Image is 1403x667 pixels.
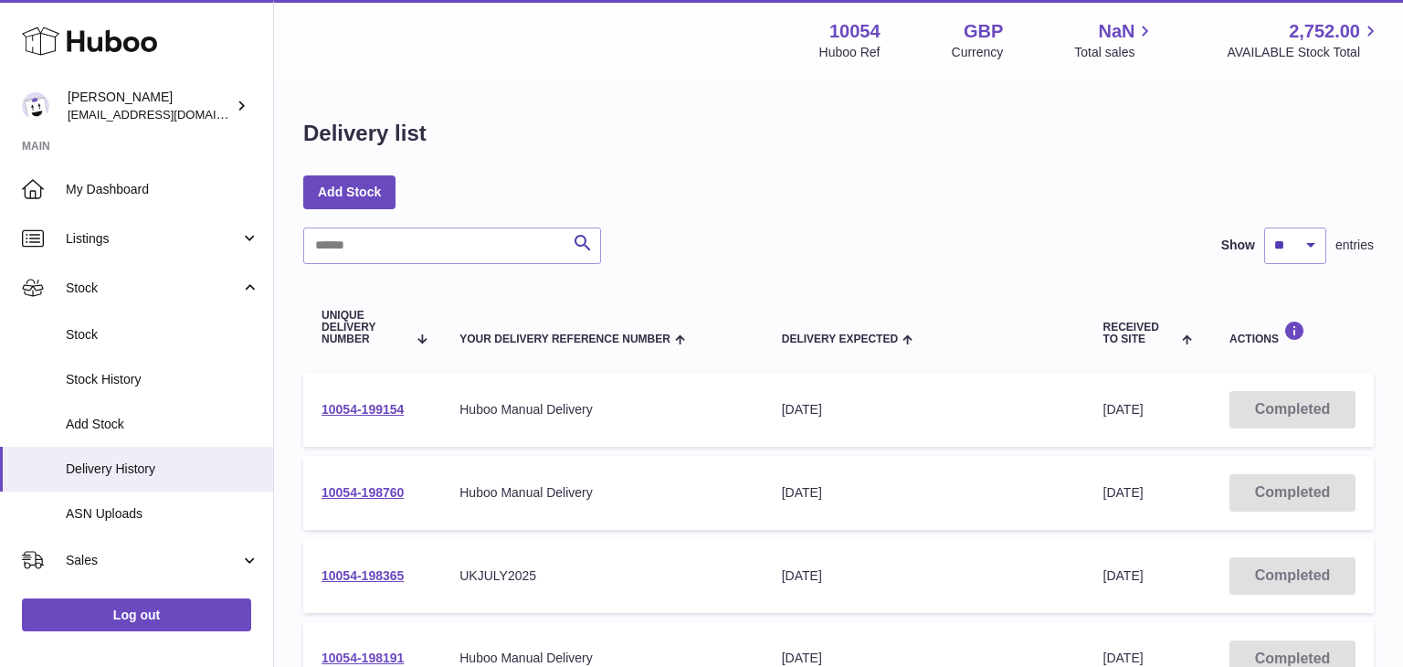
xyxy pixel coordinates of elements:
div: Huboo Manual Delivery [459,484,744,502]
div: Huboo Ref [819,44,881,61]
span: Listings [66,230,240,248]
span: Stock [66,326,259,344]
div: [DATE] [782,484,1067,502]
span: Received to Site [1103,322,1177,345]
a: 2,752.00 AVAILABLE Stock Total [1227,19,1381,61]
span: [DATE] [1103,651,1144,665]
span: Delivery History [66,461,259,478]
span: [DATE] [1103,485,1144,500]
span: Your Delivery Reference Number [459,333,670,345]
span: Stock History [66,371,259,388]
span: [EMAIL_ADDRESS][DOMAIN_NAME] [68,107,269,122]
div: Huboo Manual Delivery [459,401,744,418]
div: UKJULY2025 [459,567,744,585]
div: [PERSON_NAME] [68,89,232,123]
span: 2,752.00 [1289,19,1360,44]
img: internalAdmin-10054@internal.huboo.com [22,92,49,120]
span: Stock [66,280,240,297]
a: 10054-199154 [322,402,404,417]
span: [DATE] [1103,568,1144,583]
strong: GBP [964,19,1003,44]
span: Delivery Expected [782,333,898,345]
span: Add Stock [66,416,259,433]
a: 10054-198191 [322,651,404,665]
span: My Dashboard [66,181,259,198]
div: Huboo Manual Delivery [459,650,744,667]
a: Add Stock [303,175,396,208]
h1: Delivery list [303,119,427,148]
a: 10054-198365 [322,568,404,583]
span: [DATE] [1103,402,1144,417]
div: Currency [952,44,1004,61]
span: ASN Uploads [66,505,259,523]
span: Sales [66,552,240,569]
span: Total sales [1074,44,1155,61]
div: Actions [1229,321,1356,345]
span: Unique Delivery Number [322,310,407,346]
a: 10054-198760 [322,485,404,500]
span: AVAILABLE Stock Total [1227,44,1381,61]
div: [DATE] [782,567,1067,585]
div: [DATE] [782,401,1067,418]
a: Log out [22,598,251,631]
label: Show [1221,237,1255,254]
strong: 10054 [829,19,881,44]
a: NaN Total sales [1074,19,1155,61]
span: NaN [1098,19,1134,44]
span: entries [1335,237,1374,254]
div: [DATE] [782,650,1067,667]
